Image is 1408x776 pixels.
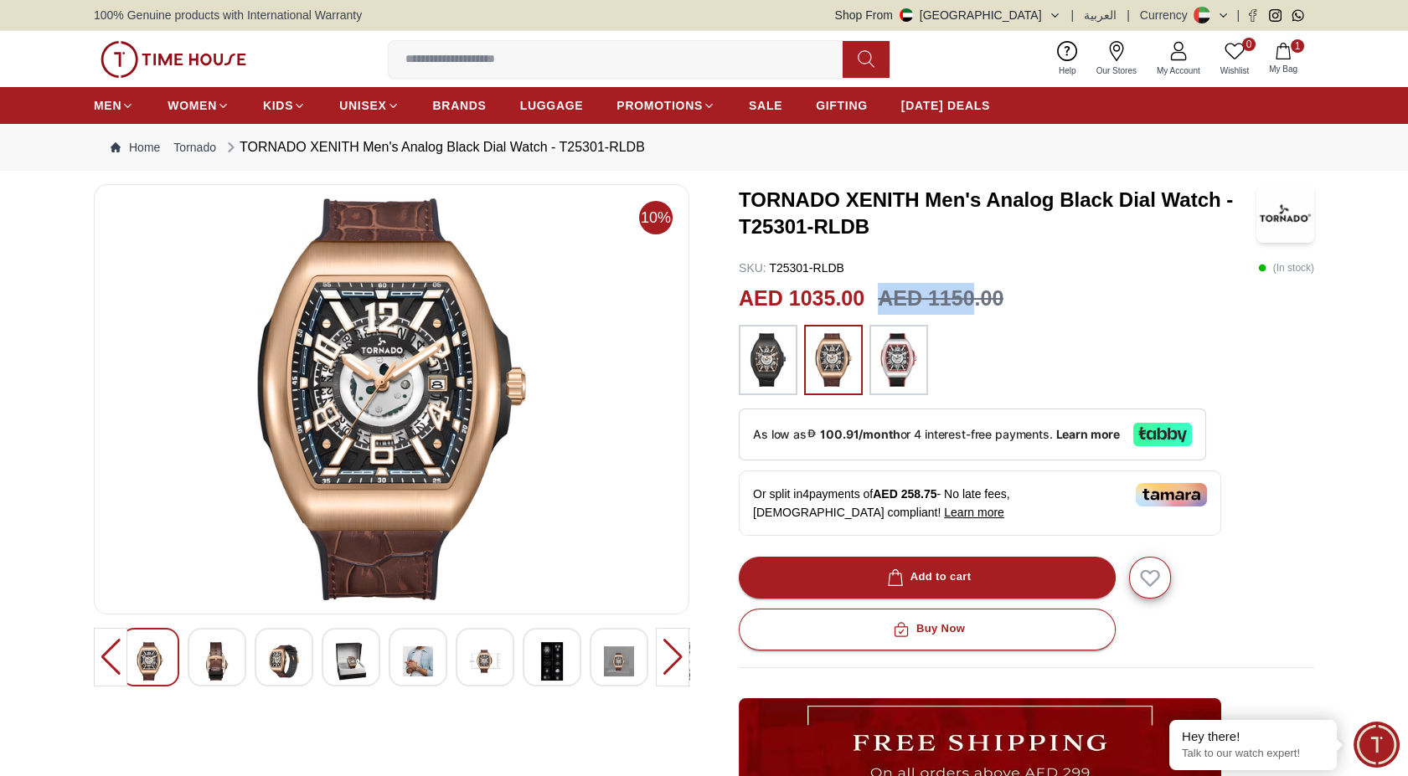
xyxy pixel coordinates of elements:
[135,642,165,681] img: TORNADO Men's 3H-Date Black Dial Watch - T25301-BLBB
[433,97,487,114] span: BRANDS
[1258,260,1314,276] p: ( In stock )
[1269,9,1282,22] a: Instagram
[816,97,868,114] span: GIFTING
[944,506,1004,519] span: Learn more
[739,609,1116,650] button: Buy Now
[749,97,782,114] span: SALE
[739,470,1221,536] div: Or split in 4 payments of - No late fees, [DEMOGRAPHIC_DATA] compliant!
[812,333,854,387] img: ...
[1049,38,1086,80] a: Help
[94,7,362,23] span: 100% Genuine products with International Warranty
[835,7,1061,23] button: Shop From[GEOGRAPHIC_DATA]
[1127,7,1130,23] span: |
[1262,63,1304,75] span: My Bag
[739,187,1256,240] h3: TORNADO XENITH Men's Analog Black Dial Watch - T25301-RLDB
[1242,38,1256,51] span: 0
[1292,9,1304,22] a: Whatsapp
[94,97,121,114] span: MEN
[1090,64,1143,77] span: Our Stores
[168,97,217,114] span: WOMEN
[433,90,487,121] a: BRANDS
[263,97,293,114] span: KIDS
[94,124,1314,171] nav: Breadcrumb
[739,557,1116,599] button: Add to cart
[878,283,1003,315] h3: AED 1150.00
[168,90,230,121] a: WOMEN
[1150,64,1207,77] span: My Account
[873,487,936,501] span: AED 258.75
[890,619,965,639] div: Buy Now
[94,90,134,121] a: MEN
[878,333,920,387] img: ...
[1182,747,1324,761] p: Talk to our watch expert!
[901,90,990,121] a: [DATE] DEALS
[202,642,232,681] img: TORNADO Men's 3H-Date Black Dial Watch - T25301-BLBB
[1256,184,1314,243] img: TORNADO XENITH Men's Analog Black Dial Watch - T25301-RLDB
[739,260,844,276] p: T25301-RLDB
[1086,38,1147,80] a: Our Stores
[269,642,299,681] img: TORNADO Men's 3H-Date Black Dial Watch - T25301-BLBB
[816,90,868,121] a: GIFTING
[470,642,500,681] img: TORNADO Men's 3H-Date Black Dial Watch - T25301-BLBB
[901,97,990,114] span: [DATE] DEALS
[884,568,972,587] div: Add to cart
[604,642,634,681] img: TORNADO Men's 3H-Date Black Dial Watch - T25301-BLBB
[173,139,216,156] a: Tornado
[1052,64,1083,77] span: Help
[101,41,246,78] img: ...
[336,642,366,681] img: TORNADO Men's 3H-Date Black Dial Watch - T25301-BLBB
[747,333,789,387] img: ...
[1354,722,1400,768] div: Chat Widget
[520,90,584,121] a: LUGGAGE
[1136,483,1207,506] img: Tamara
[111,139,160,156] a: Home
[1140,7,1194,23] div: Currency
[1214,64,1256,77] span: Wishlist
[739,261,766,275] span: SKU :
[616,97,703,114] span: PROMOTIONS
[1084,7,1117,23] button: العربية
[263,90,306,121] a: KIDS
[1071,7,1075,23] span: |
[639,201,673,234] span: 10%
[1182,728,1324,745] div: Hey there!
[339,97,386,114] span: UNISEX
[1236,7,1240,23] span: |
[1246,9,1259,22] a: Facebook
[1210,38,1259,80] a: 0Wishlist
[339,90,399,121] a: UNISEX
[403,642,433,681] img: TORNADO Men's 3H-Date Black Dial Watch - T25301-BLBB
[108,198,675,600] img: TORNADO Men's 3H-Date Black Dial Watch - T25301-BLBB
[900,8,913,22] img: United Arab Emirates
[520,97,584,114] span: LUGGAGE
[537,642,567,681] img: TORNADO Men's 3H-Date Black Dial Watch - T25301-BLBB
[223,137,645,157] div: TORNADO XENITH Men's Analog Black Dial Watch - T25301-RLDB
[616,90,715,121] a: PROMOTIONS
[749,90,782,121] a: SALE
[1259,39,1307,79] button: 1My Bag
[1291,39,1304,53] span: 1
[739,283,864,315] h2: AED 1035.00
